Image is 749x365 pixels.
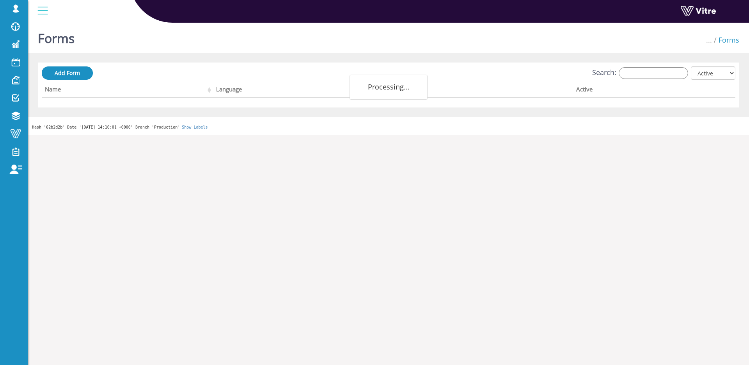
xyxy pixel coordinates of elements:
th: Active [573,83,702,98]
th: Name [42,83,213,98]
th: Company [395,83,573,98]
span: Hash '62b2d2b' Date '[DATE] 14:10:01 +0000' Branch 'Production' [32,125,180,129]
a: Add Form [42,66,93,80]
input: Search: [619,67,688,79]
h1: Forms [38,20,75,53]
th: Language [213,83,395,98]
div: Processing... [350,75,428,100]
span: Add Form [55,69,80,77]
li: Forms [712,35,739,45]
a: Show Labels [182,125,208,129]
label: Search: [592,67,688,79]
span: ... [706,35,712,45]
